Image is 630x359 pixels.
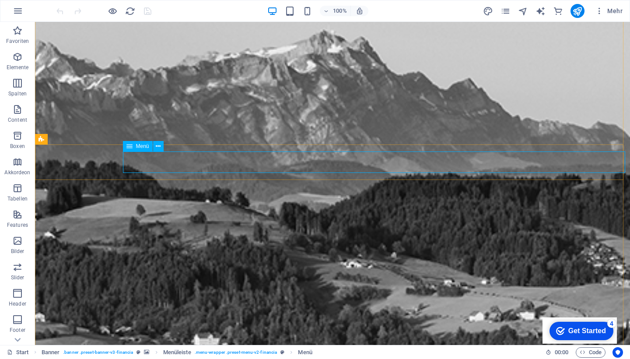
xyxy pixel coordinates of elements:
button: publish [570,4,584,18]
i: Seite neu laden [125,6,135,16]
span: Klick zum Auswählen. Doppelklick zum Bearbeiten [298,347,312,358]
p: Footer [10,327,25,334]
p: Akkordeon [4,169,30,176]
i: Element verfügt über einen Hintergrund [144,350,149,355]
p: Features [7,222,28,229]
p: Slider [11,274,24,281]
i: Dieses Element ist ein anpassbares Preset [280,350,284,355]
button: Usercentrics [612,347,623,358]
span: Menü [136,144,149,149]
p: Header [9,300,26,307]
button: text_generator [535,6,546,16]
p: Content [8,116,27,123]
i: AI Writer [535,6,546,16]
p: Spalten [8,90,27,97]
h6: 100% [333,6,347,16]
span: . menu-wrapper .preset-menu-v2-financia [195,347,277,358]
button: Code [576,347,605,358]
p: Elemente [7,64,29,71]
i: Bei Größenänderung Zoomstufe automatisch an das gewählte Gerät anpassen. [356,7,364,15]
button: reload [125,6,135,16]
div: Get Started [26,10,63,18]
i: Seiten (Strg+Alt+S) [500,6,511,16]
button: Mehr [591,4,626,18]
span: . banner .preset-banner-v3-financia [63,347,133,358]
div: 4 [65,2,73,11]
button: navigator [518,6,528,16]
p: Bilder [11,248,24,255]
button: commerce [553,6,563,16]
p: Boxen [10,143,25,150]
button: Klicke hier, um den Vorschau-Modus zu verlassen [107,6,118,16]
button: design [483,6,493,16]
span: Klick zum Auswählen. Doppelklick zum Bearbeiten [163,347,191,358]
button: 100% [320,6,351,16]
p: Tabellen [7,195,28,202]
i: Navigator [518,6,528,16]
span: : [561,349,562,355]
i: Veröffentlichen [572,6,582,16]
i: Dieses Element ist ein anpassbares Preset [136,350,140,355]
nav: breadcrumb [42,347,312,358]
span: Code [580,347,602,358]
a: Klick, um Auswahl aufzuheben. Doppelklick öffnet Seitenverwaltung [7,347,29,358]
button: pages [500,6,511,16]
i: Commerce [553,6,563,16]
span: 00 00 [555,347,568,358]
span: Klick zum Auswählen. Doppelklick zum Bearbeiten [42,347,60,358]
h6: Session-Zeit [546,347,569,358]
p: Favoriten [6,38,29,45]
span: Mehr [595,7,623,15]
div: Get Started 4 items remaining, 20% complete [7,4,71,23]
